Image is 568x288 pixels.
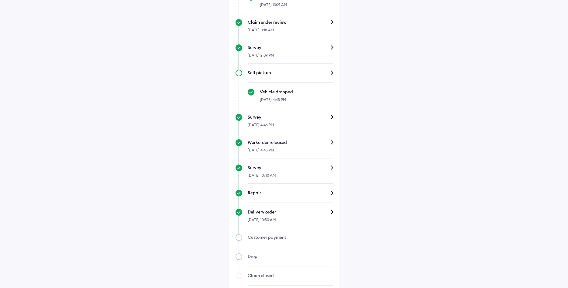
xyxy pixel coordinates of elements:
[260,95,333,108] div: [DATE] 4:45 PM
[248,114,333,120] div: Survey
[248,253,333,259] div: Drop
[248,272,333,279] div: Claim closed
[248,50,333,64] div: [DATE] 2:09 PM
[248,215,333,228] div: [DATE] 10:50 AM
[248,70,333,76] div: Self pick up
[248,234,333,240] div: Customer payment
[248,25,333,38] div: [DATE] 11:18 AM
[248,145,333,158] div: [DATE] 4:45 PM
[248,190,333,196] div: Repair
[248,139,333,145] div: Workorder released
[248,165,333,171] div: Survey
[248,171,333,184] div: [DATE] 10:40 AM
[248,19,333,25] div: Claim under review
[248,120,333,133] div: [DATE] 4:46 PM
[260,89,333,95] div: Vehicle dropped
[248,209,333,215] div: Delivery order
[248,44,333,50] div: Survey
